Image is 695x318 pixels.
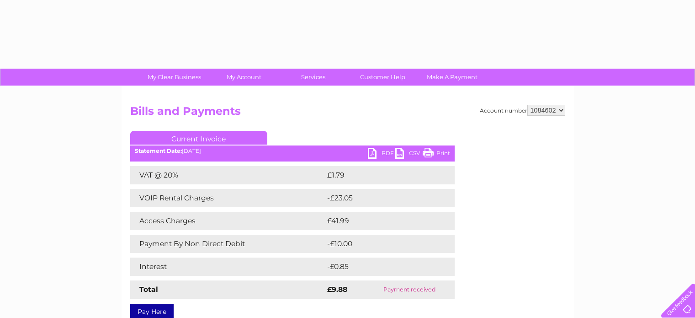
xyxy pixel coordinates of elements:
a: Customer Help [345,69,420,86]
div: [DATE] [130,148,455,154]
a: My Clear Business [137,69,212,86]
td: -£10.00 [325,235,437,253]
h2: Bills and Payments [130,105,565,122]
td: Payment By Non Direct Debit [130,235,325,253]
a: PDF [368,148,395,161]
a: My Account [206,69,281,86]
a: Current Invoice [130,131,267,145]
td: Access Charges [130,212,325,230]
a: CSV [395,148,423,161]
strong: £9.88 [327,285,347,294]
td: VAT @ 20% [130,166,325,184]
td: £41.99 [325,212,435,230]
a: Services [276,69,351,86]
td: Payment received [364,280,455,299]
td: -£23.05 [325,189,438,207]
td: -£0.85 [325,258,435,276]
b: Statement Date: [135,147,182,154]
td: VOIP Rental Charges [130,189,325,207]
td: Interest [130,258,325,276]
a: Make A Payment [414,69,490,86]
a: Print [423,148,450,161]
div: Account number [480,105,565,116]
strong: Total [139,285,158,294]
td: £1.79 [325,166,432,184]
